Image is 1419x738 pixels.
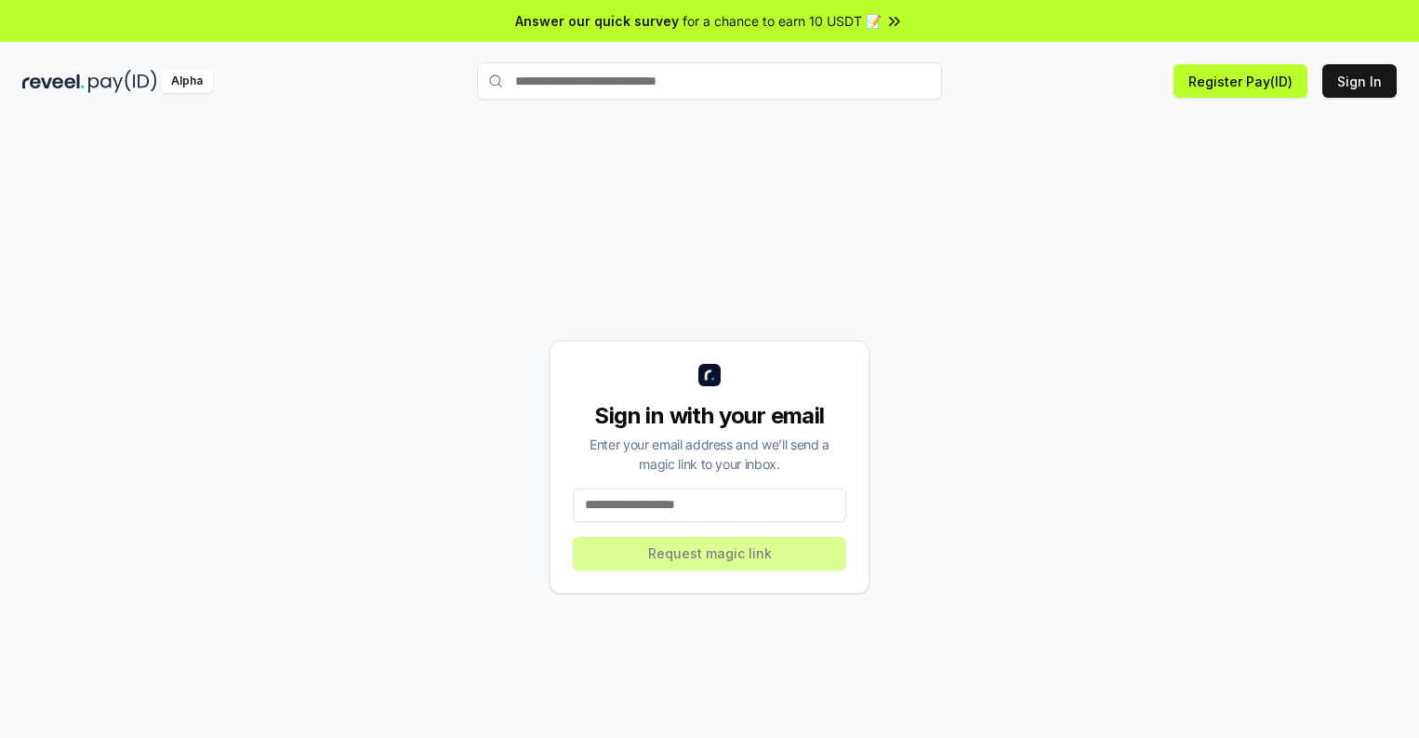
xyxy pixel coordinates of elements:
span: for a chance to earn 10 USDT 📝 [683,11,882,31]
button: Sign In [1322,64,1397,98]
img: reveel_dark [22,70,85,93]
span: Answer our quick survey [515,11,679,31]
div: Sign in with your email [573,401,846,431]
button: Register Pay(ID) [1174,64,1307,98]
div: Enter your email address and we’ll send a magic link to your inbox. [573,435,846,474]
img: pay_id [88,70,157,93]
div: Alpha [161,70,213,93]
img: logo_small [698,364,721,386]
